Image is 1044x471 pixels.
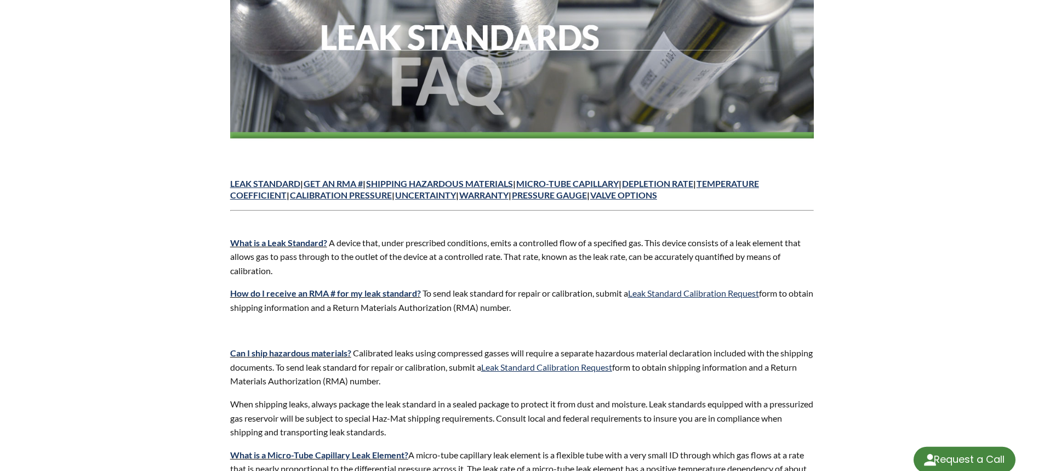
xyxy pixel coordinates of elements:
[230,397,814,439] p: When shipping leaks, always package the leak standard in a sealed package to protect it from dust...
[230,178,759,200] a: Temperature Coefficient
[230,450,408,460] a: What is a Micro-Tube Capillary Leak Element?
[366,178,513,189] a: Shipping Hazardous Materials
[628,288,759,298] a: Leak Standard Calibration Request
[230,346,814,388] p: Calibrated leaks using compressed gasses will require a separate hazardous material declaration i...
[230,236,814,278] p: A device that, under prescribed conditions, emits a controlled flow of a specified gas. This devi...
[590,190,657,200] a: VALVE OPTIONS
[230,178,814,201] h4: | | | | | | | | | |
[230,348,351,358] a: Can I ship hazardous materials?
[230,288,421,298] a: How do I receive an RMA # for my leak standard?
[230,237,327,248] a: What is a Leak Standard?
[230,286,814,314] p: To send leak standard for repair or calibration, submit a form to obtain shipping information and...
[459,190,509,200] a: WARRANTY
[395,190,456,200] a: Uncertainty
[516,178,619,189] a: MICRO-TUBE CAPILLARY
[622,178,693,189] a: Depletion Rate
[481,362,612,372] a: Leak Standard Calibration Request
[230,178,300,189] a: Leak Standard
[512,190,587,200] a: PRESSURE GAUGE
[290,190,392,200] a: CALIBRATION PRESSURE
[304,178,363,189] a: Get an RMA #
[921,451,939,469] img: round button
